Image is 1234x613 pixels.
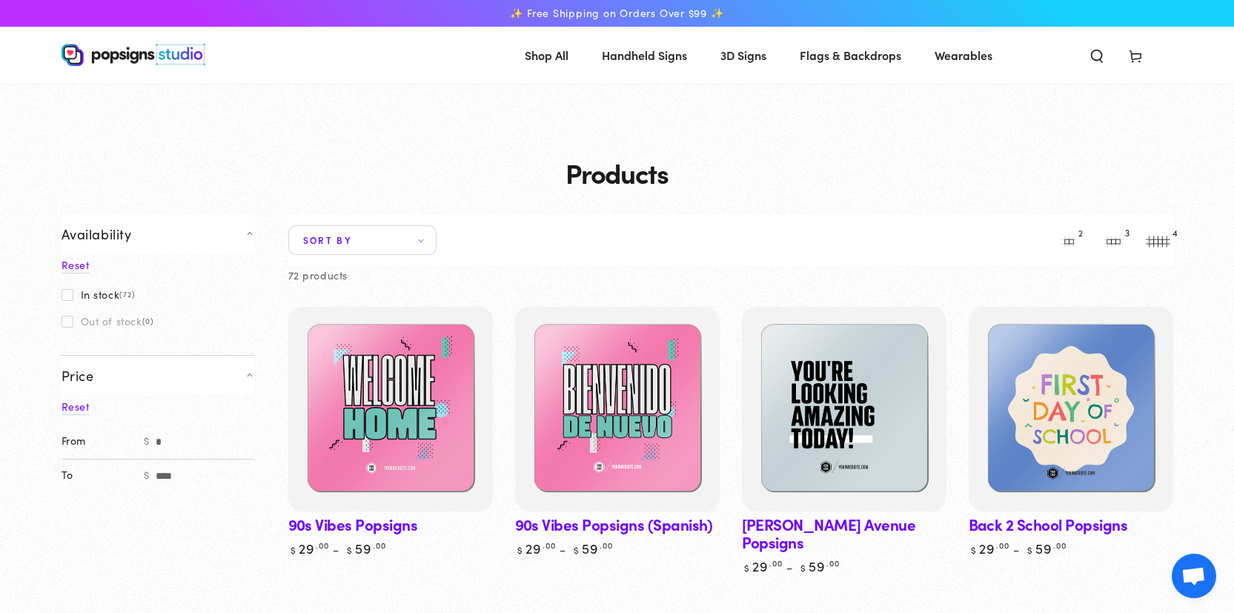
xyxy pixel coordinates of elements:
button: 2 [1055,225,1084,255]
a: Ambrose Avenue PopsignsAmbrose Avenue Popsigns [742,307,946,511]
span: Handheld Signs [602,44,687,66]
span: Flags & Backdrops [800,44,901,66]
span: 3D Signs [720,44,766,66]
span: Shop All [525,44,568,66]
label: Out of stock [62,315,154,327]
a: 90s Vibes Popsigns (Spanish)90s Vibes Popsigns (Spanish) [515,307,720,511]
span: Availability [62,225,132,242]
label: In stock [62,288,136,300]
summary: Sort by [288,225,437,255]
summary: Search our site [1078,39,1116,71]
span: $ [138,425,156,459]
a: Open chat [1172,554,1216,598]
label: From [62,425,139,459]
a: Reset [62,399,90,415]
span: Wearables [935,44,992,66]
a: Wearables [923,36,1004,75]
span: $ [138,459,156,492]
button: 3 [1099,225,1129,255]
p: 72 products [288,266,348,285]
a: Shop All [514,36,580,75]
label: To [62,459,139,492]
a: 3D Signs [709,36,777,75]
a: Flags & Backdrops [789,36,912,75]
h1: Products [62,158,1173,188]
span: ✨ Free Shipping on Orders Over $99 ✨ [510,7,723,20]
span: (72) [119,290,135,299]
img: Popsigns Studio [62,44,205,66]
summary: Availability [62,214,255,254]
a: Handheld Signs [591,36,698,75]
span: (0) [142,317,154,325]
a: 90s Vibes Popsigns90s Vibes Popsigns [288,307,493,511]
summary: Price [62,355,255,395]
span: Price [62,367,94,384]
a: Back 2 School PopsignsBack 2 School Popsigns [969,307,1173,511]
a: Reset [62,257,90,274]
